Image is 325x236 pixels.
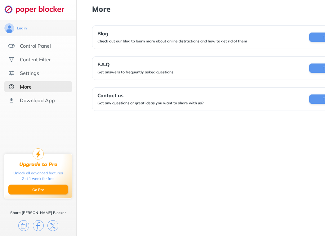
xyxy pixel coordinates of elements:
img: logo-webpage.svg [4,5,71,14]
div: Check out our blog to learn more about online distractions and how to get rid of them [97,39,247,44]
div: Blog [97,31,247,36]
div: Control Panel [20,43,51,49]
div: Download App [20,97,55,103]
img: about-selected.svg [8,84,15,90]
div: Content Filter [20,56,51,63]
img: copy.svg [18,220,29,231]
img: settings.svg [8,70,15,76]
button: Go Pro [8,185,68,194]
img: features.svg [8,43,15,49]
img: facebook.svg [33,220,44,231]
img: avatar.svg [4,23,14,33]
div: F.A.Q [97,62,173,67]
div: Get 1 week for free [22,176,55,181]
div: Share [PERSON_NAME] Blocker [10,210,66,215]
div: More [20,84,32,90]
div: Login [17,26,27,31]
img: download-app.svg [8,97,15,103]
div: Unlock all advanced features [13,170,63,176]
div: Upgrade to Pro [19,161,57,167]
img: social.svg [8,56,15,63]
div: Contact us [97,93,204,98]
img: x.svg [47,220,58,231]
img: upgrade-to-pro.svg [33,148,44,160]
div: Got any questions or great ideas you want to share with us? [97,101,204,106]
div: Get answers to frequently asked questions [97,70,173,75]
div: Settings [20,70,39,76]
